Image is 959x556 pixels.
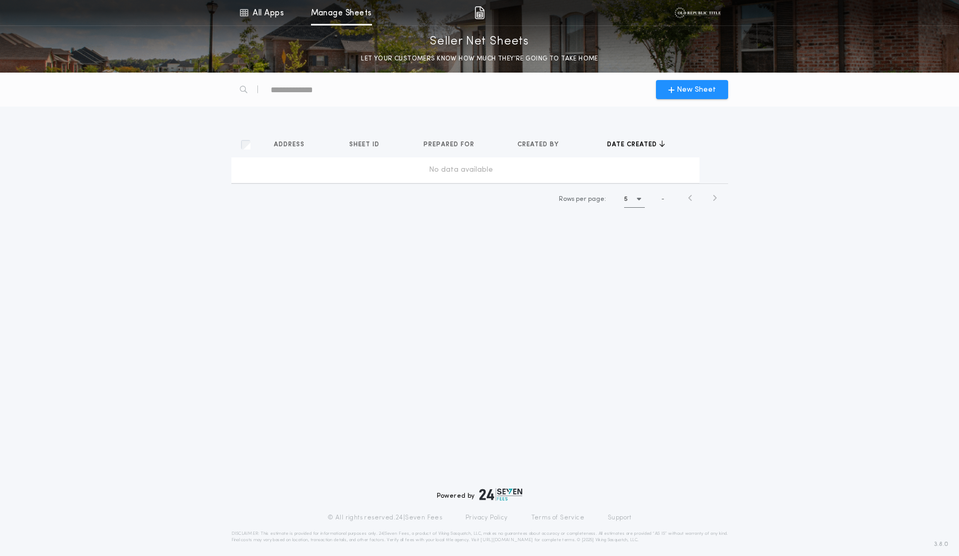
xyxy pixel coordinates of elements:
[327,514,442,522] p: © All rights reserved. 24|Seven Fees
[661,195,664,204] span: -
[479,488,523,501] img: logo
[675,7,720,18] img: vs-icon
[236,165,687,175] div: No data available
[349,139,387,150] button: Sheet ID
[559,196,606,202] span: Rows per page:
[656,80,728,99] button: New Sheet
[624,191,645,208] button: 5
[231,531,728,543] p: DISCLAIMER: This estimate is provided for informational purposes only. 24|Seven Fees, a product o...
[531,514,584,522] a: Terms of Service
[465,514,508,522] a: Privacy Policy
[624,194,628,205] h1: 5
[608,514,632,522] a: Support
[474,6,485,19] img: img
[361,54,598,64] p: LET YOUR CUSTOMERS KNOW HOW MUCH THEY’RE GOING TO TAKE HOME
[607,139,665,150] button: Date created
[517,139,567,150] button: Created by
[430,33,529,50] p: Seller Net Sheets
[517,140,561,149] span: Created by
[934,540,948,549] span: 3.8.0
[274,139,313,150] button: Address
[480,538,533,542] a: [URL][DOMAIN_NAME]
[424,140,477,149] span: Prepared for
[437,488,523,501] div: Powered by
[677,84,716,95] span: New Sheet
[607,140,659,149] span: Date created
[349,140,382,149] span: Sheet ID
[274,140,307,149] span: Address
